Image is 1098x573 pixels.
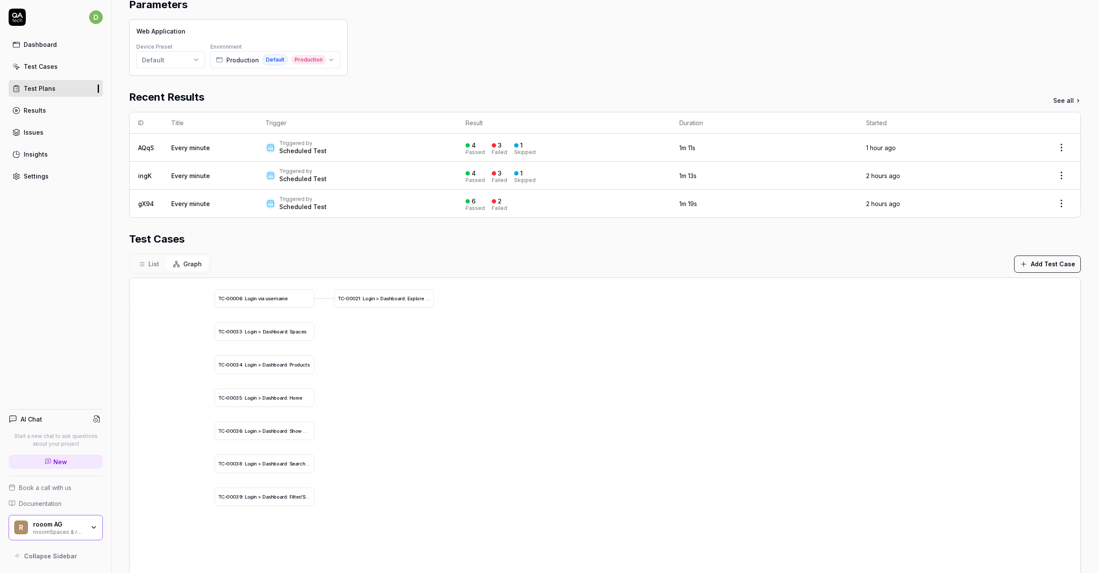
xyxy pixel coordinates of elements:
[253,362,254,367] span: i
[346,296,349,302] span: 0
[300,362,302,367] span: u
[266,461,268,467] span: a
[138,172,151,179] a: ingK
[226,461,229,467] span: 0
[472,142,476,149] div: 4
[302,362,305,367] span: c
[284,461,287,467] span: d
[225,461,227,467] span: -
[9,146,103,163] a: Insights
[9,168,103,185] a: Settings
[274,362,277,367] span: b
[1014,256,1081,273] button: Add Test Case
[183,259,202,268] span: Graph
[250,461,253,467] span: g
[280,461,282,467] span: a
[245,395,247,400] span: L
[281,296,285,302] span: m
[215,455,315,473] a: TC-00038:Login>Dashboard:Searchbar
[254,428,256,434] span: n
[53,457,67,466] span: New
[492,150,507,155] div: Failed
[263,329,266,335] span: D
[245,362,247,367] span: L
[520,169,523,177] div: 1
[221,296,225,302] span: C
[218,362,221,367] span: T
[282,329,284,335] span: r
[405,296,406,302] span: :
[250,296,253,302] span: g
[236,329,239,335] span: 3
[292,428,295,434] span: h
[226,395,229,400] span: 0
[221,461,225,467] span: C
[268,395,271,400] span: s
[24,40,57,49] div: Dashboard
[290,329,293,335] span: S
[236,362,239,367] span: 3
[218,329,221,335] span: T
[290,461,293,467] span: S
[218,494,221,499] span: T
[371,296,372,302] span: i
[171,200,210,207] a: Every minute
[301,329,304,335] span: e
[215,388,315,407] a: TC-00035:Login>Dashboard:Home
[230,296,233,302] span: 0
[360,296,361,302] span: :
[242,461,243,467] span: :
[215,290,315,308] div: TC-00006:Loginviausername
[9,102,103,119] a: Results
[472,197,475,205] div: 6
[297,362,300,367] span: d
[218,428,221,434] span: T
[215,422,315,440] div: TC-00036:Login>Dashboard:Showmor
[520,142,523,149] div: 1
[226,296,229,302] span: 0
[280,395,282,400] span: a
[250,329,253,335] span: g
[226,55,259,65] span: Production
[233,428,236,434] span: 0
[277,395,280,400] span: o
[247,329,250,335] span: o
[236,395,239,400] span: 3
[9,124,103,141] a: Issues
[271,461,274,467] span: h
[148,259,159,268] span: List
[138,144,154,151] a: AQqS
[368,296,371,302] span: g
[472,169,476,177] div: 4
[466,178,485,183] div: Passed
[290,362,293,367] span: P
[277,428,280,434] span: o
[284,362,287,367] span: d
[266,428,268,434] span: a
[242,329,244,335] span: :
[271,362,274,367] span: h
[138,200,154,207] a: gX94
[271,428,274,434] span: h
[262,428,266,434] span: D
[242,395,243,400] span: :
[258,428,261,434] span: >
[307,428,310,434] span: o
[24,128,43,137] div: Issues
[221,428,225,434] span: C
[282,362,284,367] span: r
[282,461,284,467] span: r
[233,395,236,400] span: 0
[9,455,103,469] a: New
[258,395,261,400] span: >
[341,296,344,302] span: C
[277,362,280,367] span: o
[498,142,502,149] div: 3
[400,296,402,302] span: r
[407,296,410,302] span: E
[274,461,277,467] span: b
[166,256,209,272] button: Graph
[230,329,233,335] span: 0
[250,494,253,499] span: g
